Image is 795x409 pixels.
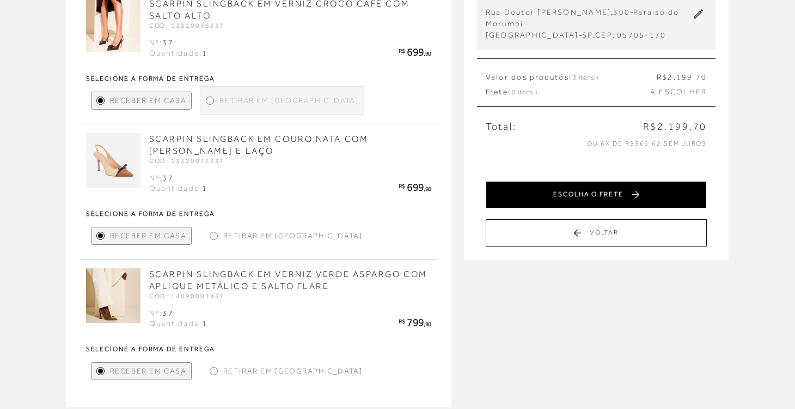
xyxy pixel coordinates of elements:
span: 05705-170 [617,31,666,39]
span: ou 6x de R$366,62 sem juros [587,140,707,147]
span: Receber em Casa [110,230,187,242]
span: CÓD: 14090001437 [149,292,225,300]
div: Nº: [149,308,208,319]
span: Receber em Casa [110,365,187,377]
div: Nº: [149,173,208,184]
span: ,90 [424,50,431,57]
span: CEP: [595,31,615,39]
span: SP [582,31,593,39]
span: 1 [202,184,207,193]
span: 37 [162,38,173,47]
div: Quantidade: [149,183,208,194]
div: Quantidade: [149,318,208,329]
span: Valor dos produtos [486,72,598,83]
button: ESCOLHA O FRETE [486,181,707,208]
span: 300 [613,8,630,16]
span: R$ [399,47,405,54]
span: Total: [486,120,517,134]
a: SCARPIN SLINGBACK EM COURO NATA COM [PERSON_NAME] E LAÇO [149,134,369,156]
span: A ESCOLHER [650,87,707,98]
span: R$ [657,73,668,81]
span: 1 [202,319,207,328]
span: ,90 [424,321,431,327]
span: ( 0 itens ) [508,88,537,96]
div: , - [486,7,691,29]
span: R$ [399,183,405,189]
span: Paraíso do Morumbi [486,8,680,28]
span: Retirar em [GEOGRAPHIC_DATA] [219,95,359,106]
div: - . [486,29,691,41]
img: SCARPIN SLINGBACK EM VERNIZ VERDE ASPARGO COM APLIQUE METÁLICO E SALTO FLARE [86,268,140,323]
span: CÓD: 13320076337 [149,22,225,29]
span: 2.199 [668,73,693,81]
span: Frete [486,87,537,98]
div: Quantidade: [149,48,208,59]
span: 1 [202,49,207,57]
span: 37 [162,173,173,182]
span: CÓD: 13320077237 [149,157,225,165]
span: Rua Doutor [PERSON_NAME] [486,8,611,16]
strong: Selecione a forma de entrega [86,75,431,82]
span: 37 [162,309,173,317]
button: Voltar [486,219,707,246]
span: [GEOGRAPHIC_DATA] [486,31,579,39]
span: Retirar em [GEOGRAPHIC_DATA] [223,230,363,242]
span: ,70 [693,73,707,81]
span: ,90 [424,185,431,192]
span: Receber em Casa [110,95,187,106]
span: 699 [407,181,424,193]
strong: Selecione a forma de entrega [86,346,431,352]
span: R$ [399,318,405,324]
strong: Selecione a forma de entrega [86,210,431,217]
div: Nº: [149,38,208,49]
img: SCARPIN SLINGBACK EM COURO NATA COM BICO CARAMELO E LAÇO [86,133,140,188]
a: SCARPIN SLINGBACK EM VERNIZ VERDE ASPARGO COM APLIQUE METÁLICO E SALTO FLARE [149,269,427,291]
span: R$2.199,70 [643,120,707,134]
span: 699 [407,46,424,58]
span: ( 3 itens ) [569,74,598,81]
span: Retirar em [GEOGRAPHIC_DATA] [223,365,363,377]
span: 799 [407,316,424,328]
